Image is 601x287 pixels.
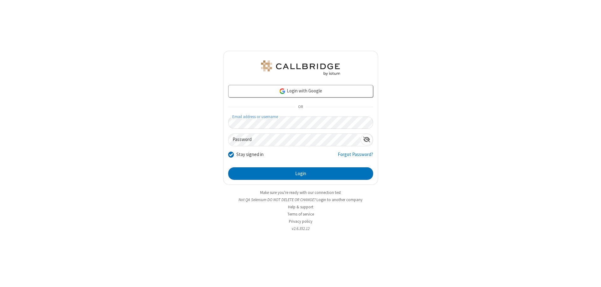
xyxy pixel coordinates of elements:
a: Help & support [288,204,313,210]
a: Make sure you're ready with our connection test [260,190,341,195]
a: Terms of service [287,211,314,217]
img: google-icon.png [279,88,286,95]
div: Show password [361,134,373,145]
li: Not QA Selenium DO NOT DELETE OR CHANGE? [223,197,378,203]
input: Password [229,134,361,146]
button: Login [228,167,373,180]
li: v2.6.352.12 [223,226,378,232]
a: Privacy policy [289,219,312,224]
button: Login to another company [316,197,362,203]
label: Stay signed in [236,151,264,158]
input: Email address or username [228,117,373,129]
span: OR [295,103,306,112]
a: Login with Google [228,85,373,97]
a: Forgot Password? [338,151,373,163]
img: QA Selenium DO NOT DELETE OR CHANGE [260,60,341,76]
iframe: Chat [585,271,596,283]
